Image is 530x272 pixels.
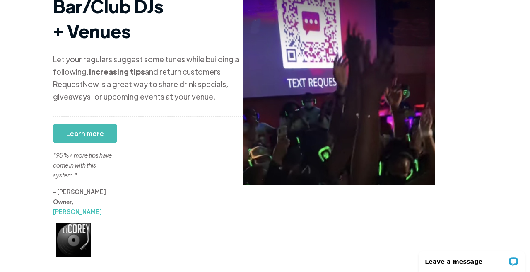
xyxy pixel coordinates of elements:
div: Let your regulars suggest some tunes while building a following, and return customers. RequestNow... [53,53,243,103]
div: - [PERSON_NAME] Owner, [53,187,115,216]
div: "95%+ more tips have come in with this system." [53,130,115,180]
a: [PERSON_NAME] [53,208,102,215]
strong: increasing tips [89,67,145,76]
a: Learn more [53,124,117,143]
iframe: LiveChat chat widget [414,246,530,272]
